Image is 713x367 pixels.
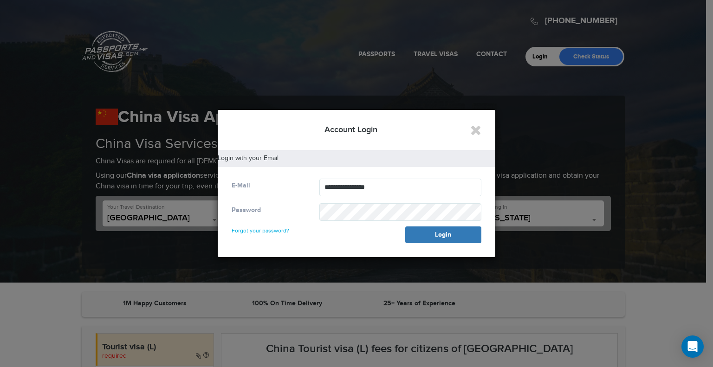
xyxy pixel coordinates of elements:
[232,124,481,136] h4: Account Login
[232,219,289,234] a: Forgot your password?
[681,335,704,358] div: Open Intercom Messenger
[218,155,495,162] h5: Login with your Email
[470,123,481,138] button: Close
[405,226,481,243] button: Login
[232,181,250,190] label: E-Mail
[232,206,261,215] label: Password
